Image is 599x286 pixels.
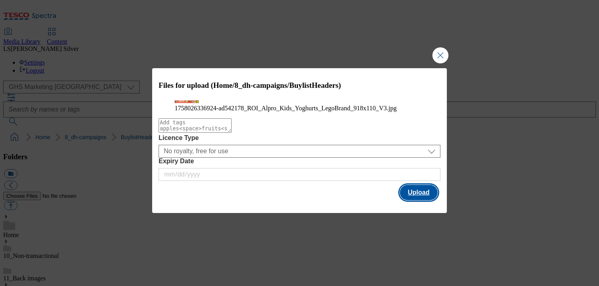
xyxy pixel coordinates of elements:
[159,158,440,165] label: Expiry Date
[159,81,440,90] h3: Files for upload (Home/8_dh-campaigns/BuylistHeaders)
[400,185,438,200] button: Upload
[152,68,447,213] div: Modal
[175,100,199,103] img: preview
[432,47,448,63] button: Close Modal
[175,105,424,112] figcaption: 1758026336924-ad542178_ROI_Alpro_Kids_Yoghurts_LegoBrand_918x110_V3.jpg
[159,134,440,142] label: Licence Type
